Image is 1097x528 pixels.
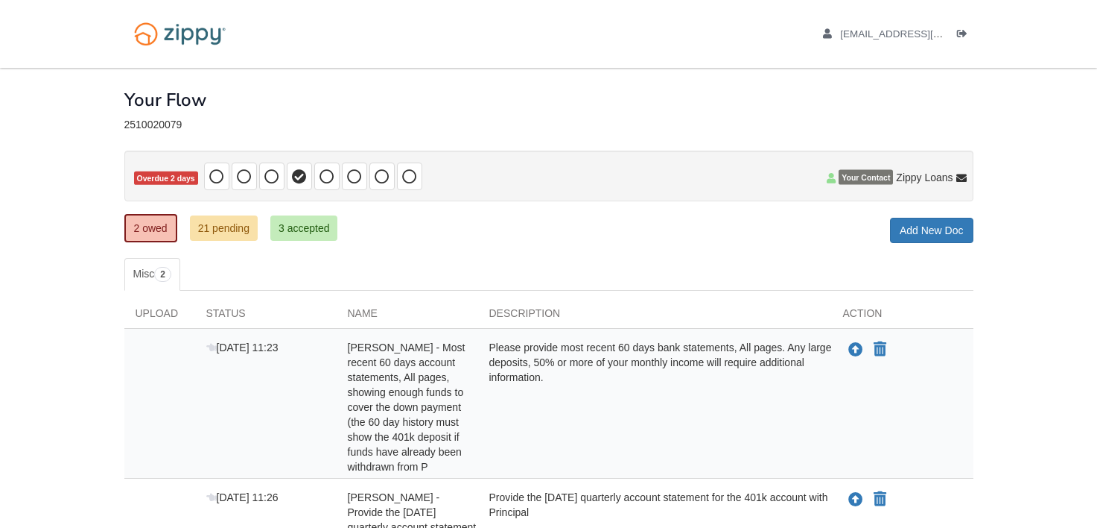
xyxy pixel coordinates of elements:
span: [DATE] 11:23 [206,342,279,353]
button: Upload Amy Parks - Most recent 60 days account statements, All pages, showing enough funds to cov... [847,340,865,359]
div: Please provide most recent 60 days bank statements, All pages. Any large deposits, 50% or more of... [478,340,832,474]
span: Overdue 2 days [134,172,198,186]
span: 2 [154,267,171,282]
img: Logo [124,15,235,53]
div: 2510020079 [124,119,973,131]
div: Upload [124,306,195,328]
div: Status [195,306,337,328]
div: Name [337,306,478,328]
span: [PERSON_NAME] - Most recent 60 days account statements, All pages, showing enough funds to cover ... [348,342,465,473]
div: Description [478,306,832,328]
span: [DATE] 11:26 [206,491,279,503]
button: Upload Amy Parks - Provide the September 30th quarterly account statement for the 401k account wi... [847,490,865,509]
div: Action [832,306,973,328]
a: 2 owed [124,214,177,242]
a: Log out [957,28,973,43]
a: edit profile [823,28,1011,43]
a: Add New Doc [890,218,973,243]
a: Misc [124,258,180,291]
span: parks.amylynn@gmail.com [840,28,1011,40]
button: Declare Amy Parks - Most recent 60 days account statements, All pages, showing enough funds to co... [872,341,888,359]
h1: Your Flow [124,90,206,110]
span: Zippy Loans [896,170,953,185]
a: 3 accepted [270,216,338,241]
span: Your Contact [839,170,893,185]
a: 21 pending [190,216,258,241]
button: Declare Amy Parks - Provide the September 30th quarterly account statement for the 401k account w... [872,491,888,509]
